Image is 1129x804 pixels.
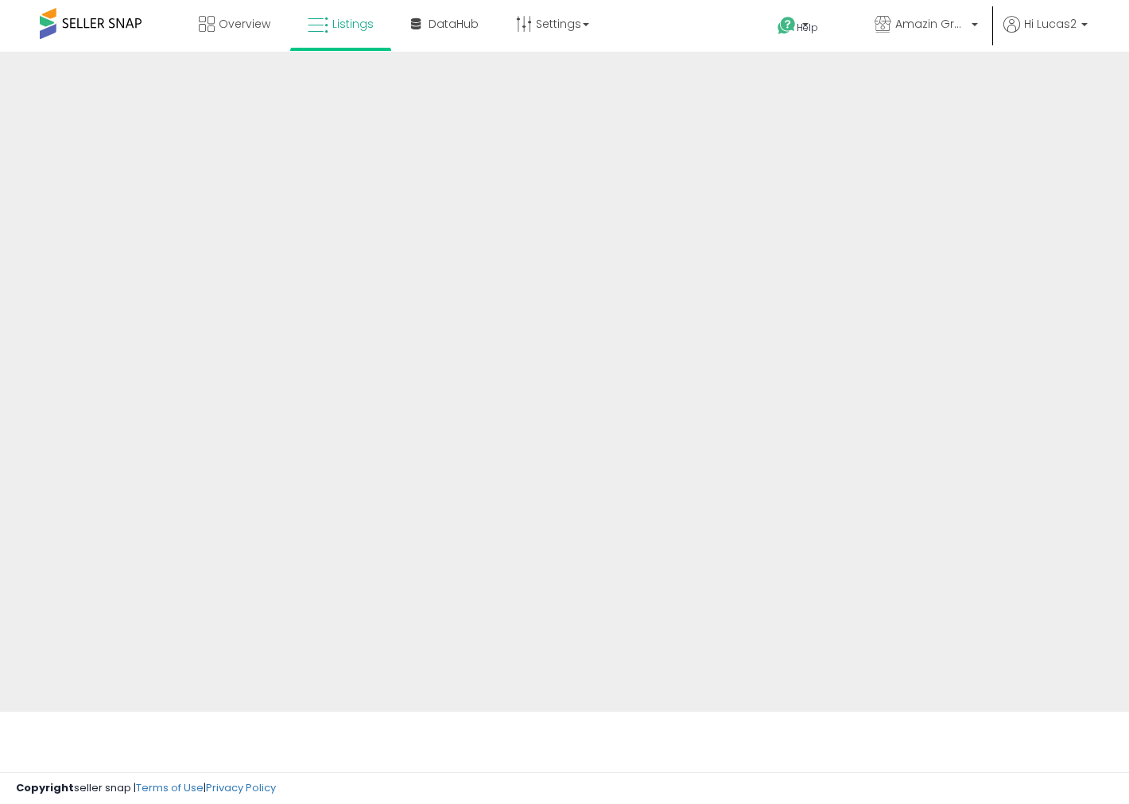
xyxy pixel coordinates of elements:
i: Get Help [777,16,797,36]
span: Amazin Group [895,16,967,32]
span: Listings [332,16,374,32]
span: DataHub [429,16,479,32]
span: Help [797,21,818,34]
a: Help [765,4,849,52]
span: Hi Lucas2 [1024,16,1077,32]
a: Hi Lucas2 [1003,16,1088,52]
span: Overview [219,16,270,32]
